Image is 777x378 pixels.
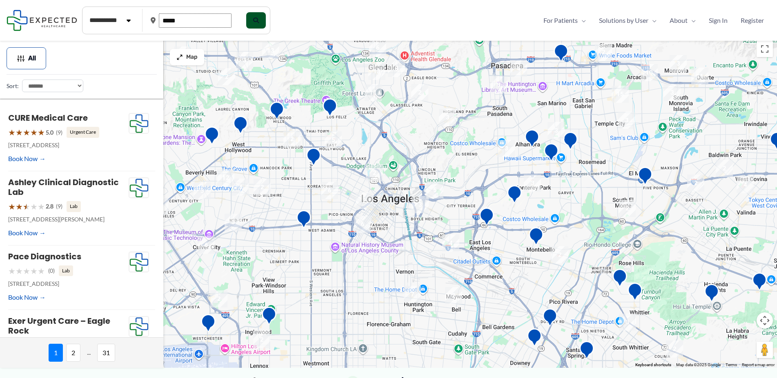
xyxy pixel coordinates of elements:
[752,272,767,293] div: Diagnostic Medical Group
[8,153,46,165] a: Book Now
[439,109,456,126] div: 3
[525,129,539,150] div: Pacific Medical Imaging
[544,143,559,164] div: Synergy Imaging Center
[233,116,248,137] div: Western Diagnostic Radiology by RADDICO &#8211; West Hollywood
[194,182,211,199] div: 3
[323,98,337,119] div: Hd Diagnostic Imaging
[404,286,421,303] div: 7
[8,112,88,124] a: CURE Medical Care
[28,55,36,61] span: All
[151,198,168,215] div: 2
[8,263,16,279] span: ★
[595,44,612,61] div: 2
[757,342,773,358] button: Drag Pegman onto the map to open Street View
[648,14,657,27] span: Menu Toggle
[354,216,371,233] div: 6
[8,291,46,303] a: Book Now
[498,140,515,157] div: 3
[479,208,494,228] div: Edward R. Roybal Comprehensive Health Center
[236,52,253,69] div: 3
[563,132,578,153] div: Diagnostic Medical Group
[688,14,696,27] span: Menu Toggle
[554,44,568,64] div: Huntington Hospital
[737,176,754,193] div: 4
[67,201,81,212] span: Lab
[253,331,270,348] div: 2
[262,42,279,59] div: 13
[757,312,773,329] button: Map camera controls
[7,81,19,91] label: Sort:
[527,328,542,349] div: Downey MRI Center powered by RAYUS Radiology
[702,14,734,27] a: Sign In
[16,199,23,214] span: ★
[262,307,276,327] div: Inglewood Advanced Imaging
[490,76,508,93] div: 9
[321,182,338,199] div: 6
[205,126,219,147] div: Sunset Diagnostic Radiology
[666,340,683,358] div: 2
[543,14,578,27] span: For Patients
[8,227,46,239] a: Book Now
[369,39,386,56] div: 6
[543,308,557,329] div: Green Light Imaging
[612,269,627,290] div: Montes Medical Group, Inc.
[716,160,733,177] div: 2
[129,178,149,198] img: Expected Healthcare Logo
[38,263,45,279] span: ★
[218,68,235,85] div: 2
[726,363,737,367] a: Terms (opens in new tab)
[741,14,764,27] span: Register
[529,227,543,248] div: Montebello Advanced Imaging
[16,125,23,140] span: ★
[551,246,568,263] div: 2
[217,169,234,186] div: 12
[176,54,183,60] img: Maximize
[8,125,16,140] span: ★
[232,179,249,196] div: 4
[670,55,687,72] div: 3
[7,47,46,69] button: All
[48,265,55,276] span: (0)
[663,14,702,27] a: AboutMenu Toggle
[306,148,321,168] div: Western Diagnostic Radiology by RADDICO &#8211; Central LA
[579,341,594,362] div: Pacific Medical Imaging
[8,251,81,262] a: Pace Diagnostics
[296,210,311,231] div: Western Convalescent Hospital
[8,199,16,214] span: ★
[612,86,629,103] div: 15
[84,344,94,362] span: ...
[23,199,30,214] span: ★
[46,127,53,138] span: 5.0
[641,64,658,81] div: 10
[201,314,216,335] div: Westchester Advanced Imaging
[704,284,719,305] div: Hacienda HTS Ultrasound
[56,127,62,138] span: (9)
[619,314,636,331] div: 3
[8,177,119,198] a: Ashley Clinical Diagnostic Lab
[442,234,459,252] div: 4
[30,263,38,279] span: ★
[619,200,636,217] div: 2
[38,125,45,140] span: ★
[49,344,63,362] span: 1
[46,201,53,212] span: 2.8
[691,68,708,85] div: 11
[170,49,204,65] button: Map
[210,290,227,307] div: 2
[23,263,30,279] span: ★
[198,237,215,254] div: 6
[757,41,773,57] button: Toggle fullscreen view
[30,199,38,214] span: ★
[635,362,671,368] button: Keyboard shortcuts
[8,140,129,150] p: [STREET_ADDRESS]
[599,14,648,27] span: Solutions by User
[445,287,462,304] div: 2
[17,54,25,62] img: Filter
[388,60,405,77] div: 8
[269,102,284,122] div: Belmont Village Senior Living Hollywood Hills
[225,214,242,231] div: 3
[578,14,586,27] span: Menu Toggle
[618,112,635,129] div: 3
[67,127,99,137] span: Urgent Care
[356,192,373,209] div: 2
